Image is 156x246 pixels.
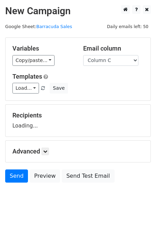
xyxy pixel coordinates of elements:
[5,24,72,29] small: Google Sheet:
[12,112,144,119] h5: Recipients
[36,24,72,29] a: Barracuda Sales
[12,45,73,52] h5: Variables
[12,112,144,130] div: Loading...
[12,55,55,66] a: Copy/paste...
[5,169,28,183] a: Send
[12,73,42,80] a: Templates
[5,5,151,17] h2: New Campaign
[62,169,114,183] a: Send Test Email
[50,83,68,94] button: Save
[30,169,60,183] a: Preview
[12,148,144,155] h5: Advanced
[105,23,151,30] span: Daily emails left: 50
[12,83,39,94] a: Load...
[105,24,151,29] a: Daily emails left: 50
[83,45,144,52] h5: Email column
